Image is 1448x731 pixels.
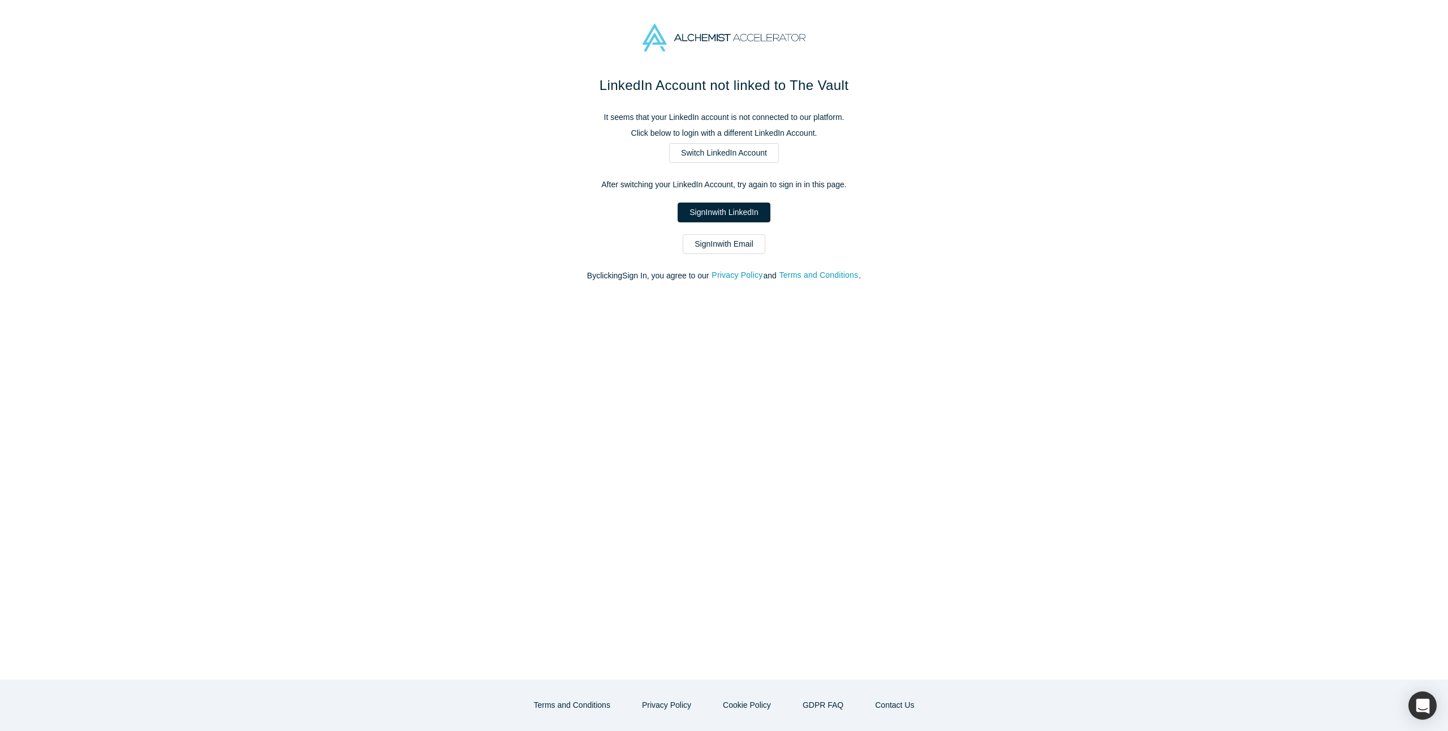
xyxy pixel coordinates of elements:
p: After switching your LinkedIn Account, try again to sign in in this page. [486,179,962,191]
img: Alchemist Accelerator Logo [643,24,805,51]
a: SignInwith Email [683,234,765,254]
h1: LinkedIn Account not linked to The Vault [486,75,962,96]
p: By clicking Sign In , you agree to our and . [486,270,962,282]
button: Cookie Policy [711,695,783,715]
button: Terms and Conditions [779,269,859,282]
p: Click below to login with a different LinkedIn Account. [486,127,962,139]
a: SignInwith LinkedIn [678,203,770,222]
a: GDPR FAQ [791,695,855,715]
button: Privacy Policy [711,269,763,282]
button: Privacy Policy [630,695,703,715]
a: Switch LinkedIn Account [669,143,779,163]
button: Contact Us [863,695,926,715]
p: It seems that your LinkedIn account is not connected to our platform. [486,111,962,123]
button: Terms and Conditions [522,695,622,715]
